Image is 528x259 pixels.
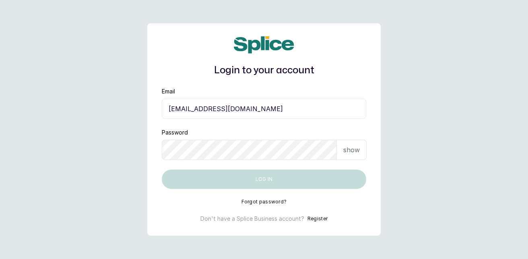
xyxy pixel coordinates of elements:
[343,145,360,155] p: show
[162,63,366,78] h1: Login to your account
[162,128,188,137] label: Password
[307,215,328,223] button: Register
[162,99,366,119] input: email@acme.com
[241,199,287,205] button: Forgot password?
[162,170,366,189] button: Log in
[162,87,175,95] label: Email
[200,215,304,223] p: Don't have a Splice Business account?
